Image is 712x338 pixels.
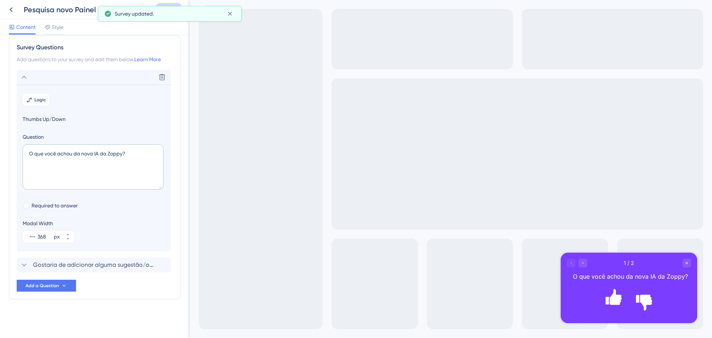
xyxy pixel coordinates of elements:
span: Thumbs Up/Down [23,115,165,124]
div: Pesquisa novo Painel do Vendedor [24,4,136,15]
span: Save [163,5,175,14]
button: Logic [23,94,49,106]
span: Gostaria de adicionar alguma sugestão/observação? [33,260,155,269]
span: Required to answer [32,201,78,210]
iframe: UserGuiding Survey [371,253,507,323]
div: Add questions to your survey and edit them below. [17,55,173,64]
label: Question [23,132,165,141]
button: px [61,237,75,243]
div: Survey Questions [17,43,173,52]
span: Survey updated. [115,9,154,18]
div: px [54,232,60,241]
input: px [37,232,52,241]
a: Learn More [134,56,161,62]
button: Add a Question [17,280,76,292]
span: Logic [34,97,46,103]
textarea: O que você achou da nova IA da Zoppy? [23,144,164,190]
div: Modal Width [23,219,75,228]
span: Content [16,23,36,32]
span: Add a Question [26,283,59,289]
button: px [61,231,75,237]
button: Save [156,3,182,16]
span: Style [52,23,63,32]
